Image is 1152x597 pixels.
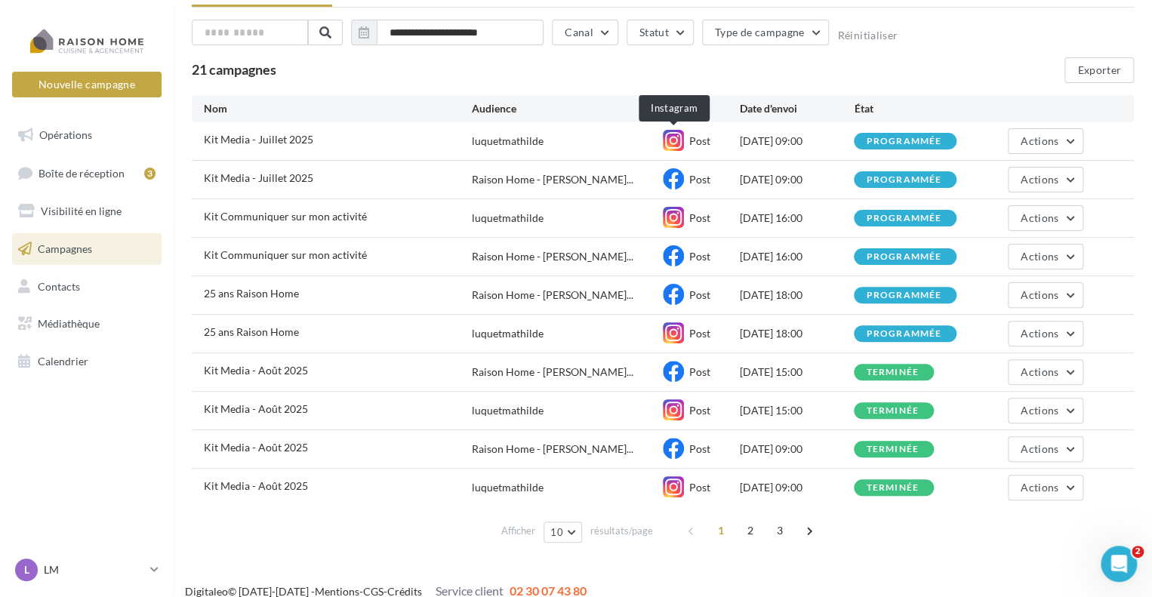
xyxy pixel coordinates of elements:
span: Kit Media - Août 2025 [204,364,308,377]
div: Date d'envoi [739,101,854,116]
span: 21 campagnes [192,61,276,78]
span: Kit Communiquer sur mon activité [204,210,367,223]
span: Actions [1021,173,1058,186]
span: Raison Home - [PERSON_NAME]... [472,442,633,457]
button: Actions [1008,282,1083,308]
a: Visibilité en ligne [9,195,165,227]
div: [DATE] 15:00 [739,403,854,418]
span: Afficher [501,524,535,538]
span: Actions [1021,481,1058,494]
span: Boîte de réception [39,166,125,179]
span: Actions [1021,250,1058,263]
span: Kit Media - Août 2025 [204,441,308,454]
div: terminée [866,368,919,377]
div: [DATE] 09:00 [739,442,854,457]
div: luquetmathilde [472,211,544,226]
div: programmée [866,175,941,185]
span: Raison Home - [PERSON_NAME]... [472,172,633,187]
button: Type de campagne [702,20,830,45]
div: programmée [866,214,941,223]
div: terminée [866,445,919,454]
span: Post [689,404,710,417]
span: 2 [738,519,762,543]
p: LM [44,562,144,577]
div: programmée [866,291,941,300]
div: programmée [866,329,941,339]
span: Raison Home - [PERSON_NAME]... [472,288,633,303]
div: Nom [204,101,472,116]
div: luquetmathilde [472,134,544,149]
div: Instagram [639,95,710,122]
span: Visibilité en ligne [41,205,122,217]
span: 25 ans Raison Home [204,287,299,300]
span: Post [689,134,710,147]
a: Campagnes [9,233,165,265]
span: Actions [1021,211,1058,224]
a: L LM [12,555,162,584]
span: Kit Media - Juillet 2025 [204,133,313,146]
button: Nouvelle campagne [12,72,162,97]
div: luquetmathilde [472,480,544,495]
div: 3 [144,168,156,180]
button: Actions [1008,359,1083,385]
span: Opérations [39,128,92,141]
div: [DATE] 16:00 [739,211,854,226]
div: terminée [866,483,919,493]
span: Actions [1021,365,1058,378]
span: Contacts [38,279,80,292]
button: Actions [1008,205,1083,231]
a: Médiathèque [9,308,165,340]
button: Actions [1008,128,1083,154]
span: Campagnes [38,242,92,255]
span: L [24,562,29,577]
div: [DATE] 09:00 [739,480,854,495]
button: Actions [1008,244,1083,269]
a: Calendrier [9,346,165,377]
div: luquetmathilde [472,403,544,418]
span: Actions [1021,404,1058,417]
span: Médiathèque [38,317,100,330]
div: [DATE] 16:00 [739,249,854,264]
button: 10 [544,522,582,543]
span: Actions [1021,442,1058,455]
a: Boîte de réception3 [9,157,165,189]
div: État [854,101,969,116]
div: programmée [866,252,941,262]
span: 2 [1132,546,1144,558]
button: Statut [627,20,694,45]
span: résultats/page [590,524,653,538]
a: Contacts [9,271,165,303]
span: Kit Communiquer sur mon activité [204,248,367,261]
span: Post [689,250,710,263]
span: Post [689,173,710,186]
span: Post [689,481,710,494]
div: [DATE] 18:00 [739,288,854,303]
span: Actions [1021,288,1058,301]
div: luquetmathilde [472,326,544,341]
button: Canal [552,20,618,45]
span: Post [689,211,710,224]
span: Post [689,365,710,378]
button: Actions [1008,321,1083,346]
span: 10 [550,526,563,538]
span: Post [689,442,710,455]
button: Actions [1008,475,1083,500]
span: Raison Home - [PERSON_NAME]... [472,249,633,264]
div: programmée [866,137,941,146]
span: 1 [709,519,733,543]
span: Calendrier [38,355,88,368]
span: Actions [1021,134,1058,147]
span: 25 ans Raison Home [204,325,299,338]
span: Post [689,327,710,340]
button: Actions [1008,436,1083,462]
button: Exporter [1064,57,1134,83]
button: Actions [1008,167,1083,192]
div: [DATE] 09:00 [739,134,854,149]
div: [DATE] 18:00 [739,326,854,341]
div: terminée [866,406,919,416]
span: Raison Home - [PERSON_NAME]... [472,365,633,380]
button: Actions [1008,398,1083,423]
span: 3 [768,519,792,543]
span: Actions [1021,327,1058,340]
iframe: Intercom live chat [1101,546,1137,582]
